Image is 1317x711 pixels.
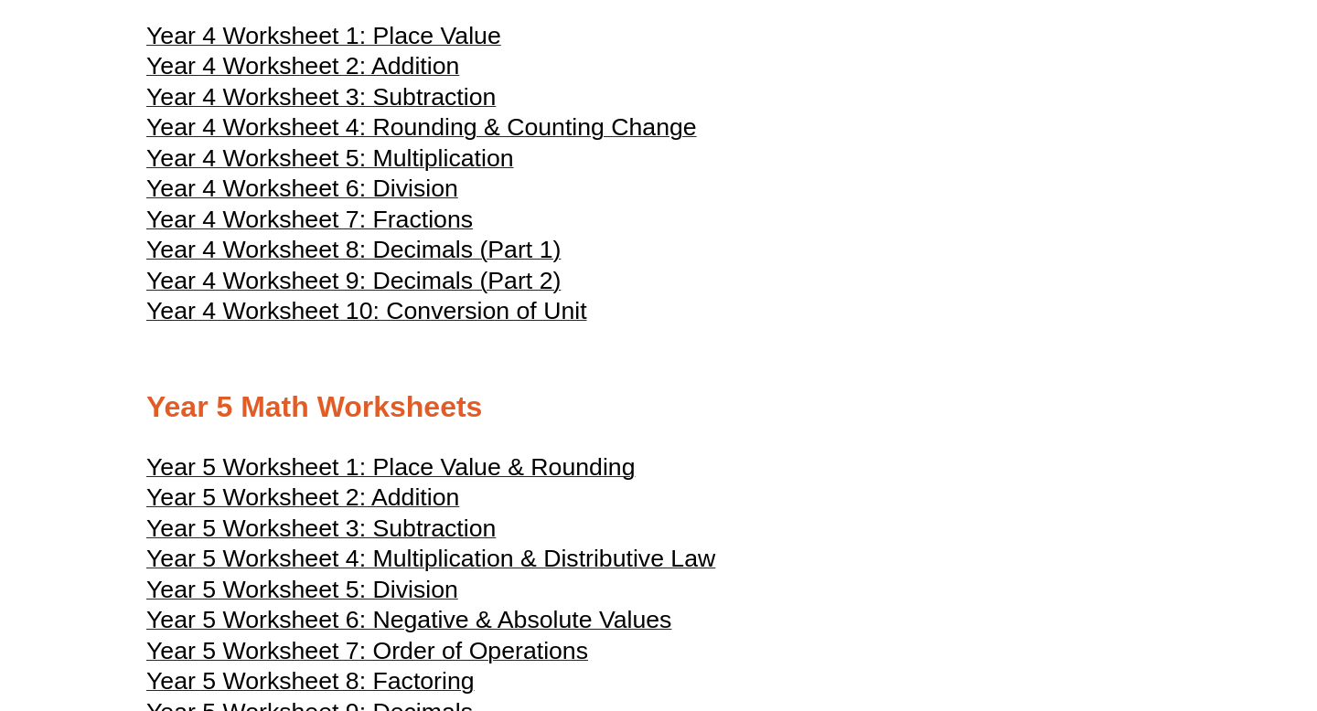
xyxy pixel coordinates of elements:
[146,30,501,48] a: Year 4 Worksheet 1: Place Value
[146,637,588,664] span: Year 5 Worksheet 7: Order of Operations
[146,584,458,602] a: Year 5 Worksheet 5: Division
[146,236,561,263] span: Year 4 Worksheet 8: Decimals (Part 1)
[146,523,496,541] a: Year 5 Worksheet 3: Subtraction
[146,83,496,111] span: Year 4 Worksheet 3: Subtraction
[146,244,561,262] a: Year 4 Worksheet 8: Decimals (Part 1)
[146,645,588,663] a: Year 5 Worksheet 7: Order of Operations
[146,462,635,480] a: Year 5 Worksheet 1: Place Value & Rounding
[146,214,473,232] a: Year 4 Worksheet 7: Fractions
[146,206,473,233] span: Year 4 Worksheet 7: Fractions
[146,297,587,324] span: Year 4 Worksheet 10: Conversion of Unit
[146,22,501,49] span: Year 4 Worksheet 1: Place Value
[146,183,458,201] a: Year 4 Worksheet 6: Division
[146,576,458,603] span: Year 5 Worksheet 5: Division
[146,113,697,141] span: Year 4 Worksheet 4: Rounding & Counting Change
[146,144,514,172] span: Year 4 Worksheet 5: Multiplication
[146,606,671,633] span: Year 5 Worksheet 6: Negative & Absolute Values
[146,515,496,542] span: Year 5 Worksheet 3: Subtraction
[146,91,496,110] a: Year 4 Worksheet 3: Subtraction
[146,553,715,571] a: Year 5 Worksheet 4: Multiplication & Distributive Law
[1003,504,1317,711] iframe: Chat Widget
[146,52,459,80] span: Year 4 Worksheet 2: Addition
[146,614,671,632] a: Year 5 Worksheet 6: Negative & Absolute Values
[146,483,459,511] span: Year 5 Worksheet 2: Addition
[146,388,1171,427] h2: Year 5 Math Worksheets
[146,122,697,140] a: Year 4 Worksheet 4: Rounding & Counting Change
[146,153,514,171] a: Year 4 Worksheet 5: Multiplication
[146,545,715,572] span: Year 5 Worksheet 4: Multiplication & Distributive Law
[146,492,459,510] a: Year 5 Worksheet 2: Addition
[146,175,458,202] span: Year 4 Worksheet 6: Division
[146,275,561,293] a: Year 4 Worksheet 9: Decimals (Part 2)
[146,305,587,324] a: Year 4 Worksheet 10: Conversion of Unit
[146,267,561,294] span: Year 4 Worksheet 9: Decimals (Part 2)
[146,675,475,694] a: Year 5 Worksheet 8: Factoring
[146,453,635,481] span: Year 5 Worksheet 1: Place Value & Rounding
[146,667,475,695] span: Year 5 Worksheet 8: Factoring
[146,60,459,79] a: Year 4 Worksheet 2: Addition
